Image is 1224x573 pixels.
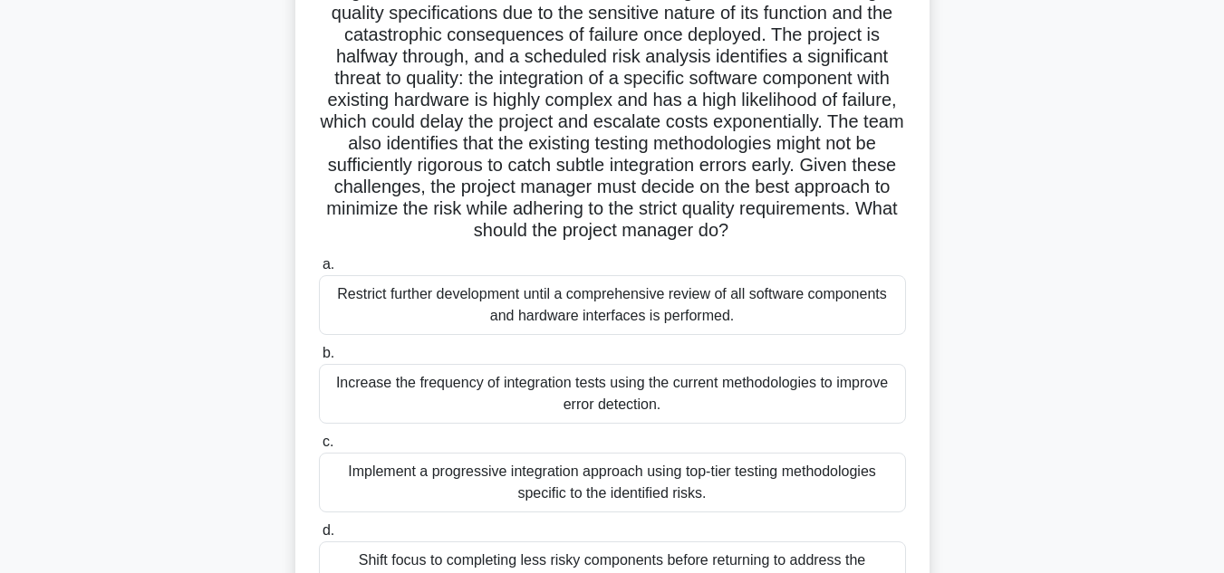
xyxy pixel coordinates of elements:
span: b. [323,345,334,360]
div: Increase the frequency of integration tests using the current methodologies to improve error dete... [319,364,906,424]
div: Restrict further development until a comprehensive review of all software components and hardware... [319,275,906,335]
div: Implement a progressive integration approach using top-tier testing methodologies specific to the... [319,453,906,512]
span: d. [323,522,334,538]
span: c. [323,434,333,449]
span: a. [323,256,334,272]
